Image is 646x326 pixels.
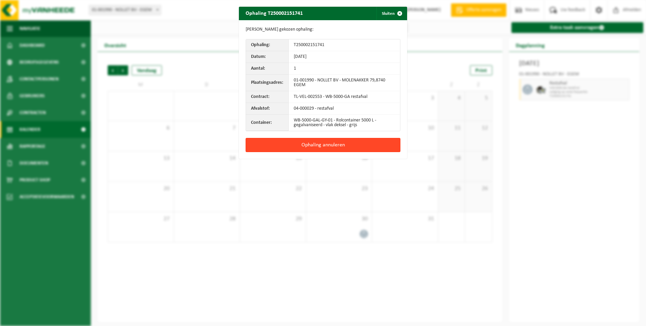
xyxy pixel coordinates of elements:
button: Ophaling annuleren [246,138,400,152]
td: [DATE] [289,51,400,63]
th: Container: [246,115,289,131]
td: 1 [289,63,400,75]
th: Aantal: [246,63,289,75]
td: TL-VEL-002553 - WB-5000-GA restafval [289,91,400,103]
th: Plaatsingsadres: [246,75,289,91]
td: T250002151741 [289,39,400,51]
td: 04-000029 - restafval [289,103,400,115]
th: Datum: [246,51,289,63]
h2: Ophaling T250002151741 [239,7,310,20]
button: Sluiten [376,7,406,20]
p: [PERSON_NAME] gekozen ophaling: [246,27,400,32]
td: WB-5000-GAL-GY-01 - Rolcontainer 5000 L - gegalvaniseerd - vlak deksel - grijs [289,115,400,131]
th: Contract: [246,91,289,103]
th: Ophaling: [246,39,289,51]
td: 01-001990 - NOLLET BV - MOLENAKKER 79,8740 EGEM [289,75,400,91]
th: Afvalstof: [246,103,289,115]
